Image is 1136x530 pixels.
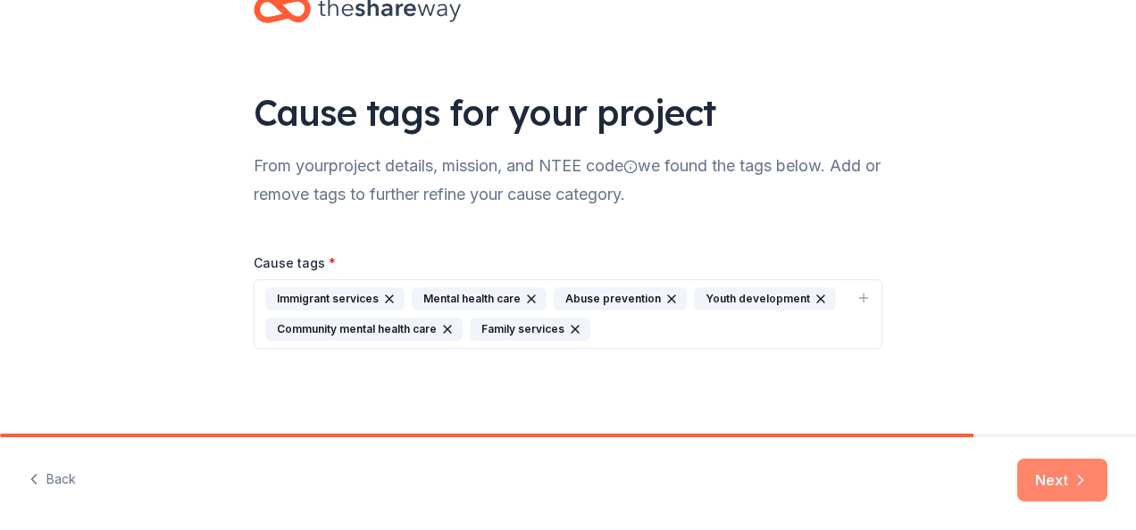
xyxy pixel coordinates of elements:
div: Immigrant services [265,287,405,311]
button: Back [29,461,76,499]
label: Cause tags [254,254,336,272]
div: Family services [470,318,590,341]
div: Youth development [694,287,836,311]
button: Next [1017,459,1107,501]
div: Community mental health care [265,318,463,341]
div: Abuse prevention [554,287,687,311]
div: From your project details, mission, and NTEE code we found the tags below. Add or remove tags to ... [254,152,882,209]
button: Immigrant servicesMental health careAbuse preventionYouth developmentCommunity mental health care... [254,279,882,349]
div: Cause tags for your project [254,87,882,137]
div: Mental health care [412,287,547,311]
